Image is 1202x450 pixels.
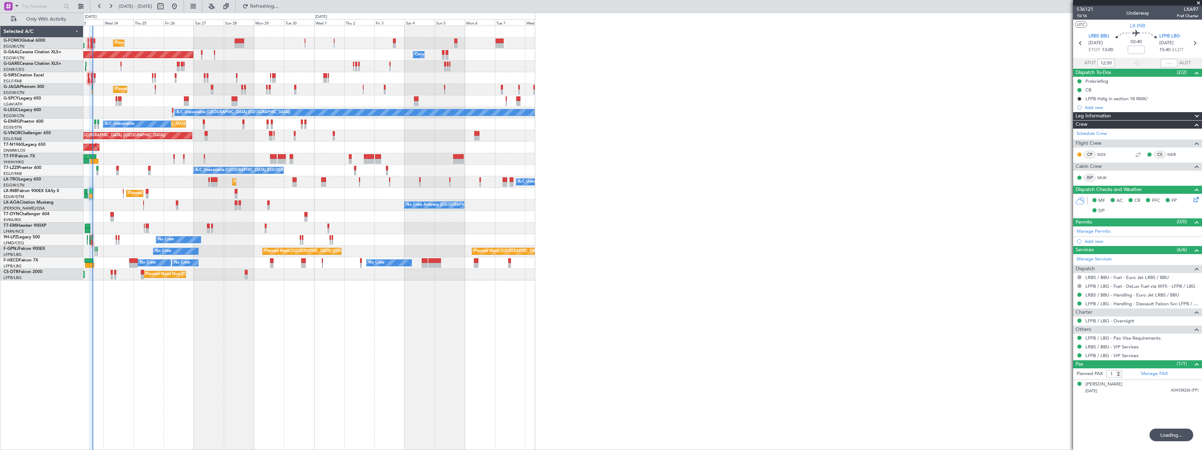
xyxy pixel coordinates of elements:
[1076,265,1095,273] span: Dispatch
[1159,33,1180,40] span: LFPB LBG
[4,258,19,262] span: F-HECD
[1077,130,1107,137] a: Schedule Crew
[465,19,495,26] div: Mon 6
[474,246,584,257] div: Planned Maint [GEOGRAPHIC_DATA] ([GEOGRAPHIC_DATA])
[4,212,49,216] a: T7-DYNChallenger 604
[1159,40,1174,47] span: [DATE]
[1084,151,1096,158] div: CP
[415,49,427,60] div: Owner
[4,154,16,158] span: T7-FFI
[4,258,38,262] a: F-HECDFalcon 7X
[1172,47,1183,54] span: ELDT
[4,189,17,193] span: LX-INB
[1076,139,1101,148] span: Flight Crew
[1085,292,1179,298] a: LRBS / BBU - Handling - Euro Jet LRBS / BBU
[119,3,152,9] span: [DATE] - [DATE]
[1167,151,1183,158] a: NER
[4,73,44,77] a: G-SIRSCitation Excel
[525,19,555,26] div: Wed 8
[1076,69,1111,77] span: Dispatch To-Dos
[133,19,164,26] div: Thu 25
[4,235,40,239] a: 9H-LPZLegacy 500
[4,96,19,101] span: G-SPCY
[1117,197,1123,204] span: AC
[435,19,465,26] div: Sun 5
[85,14,97,20] div: [DATE]
[1177,13,1198,19] span: Pref Charter
[1076,218,1092,226] span: Permits
[284,19,314,26] div: Tue 30
[1161,59,1177,67] input: --:--
[4,50,61,54] a: G-GAALCessna Citation XLS+
[1177,69,1187,76] span: (2/2)
[1076,112,1111,120] span: Leg Information
[1085,274,1169,280] a: LRBS / BBU - Fuel - Euro Jet LRBS / BBU
[1076,186,1142,194] span: Dispatch Checks and Weather
[405,19,435,26] div: Sat 4
[4,62,20,66] span: G-GARE
[55,130,165,141] div: Planned Maint [GEOGRAPHIC_DATA] ([GEOGRAPHIC_DATA])
[1152,197,1160,204] span: FFC
[4,90,25,95] a: EGGW/LTN
[1085,344,1139,350] a: LRBS / BBU - VIP Services
[4,62,61,66] a: G-GARECessna Citation XLS+
[4,79,22,84] a: EGLF/FAB
[374,19,405,26] div: Fri 3
[1097,175,1113,181] a: MUK
[4,235,18,239] span: 9H-LPZ
[4,171,22,176] a: EGLF/FAB
[4,131,21,135] span: G-VNOR
[4,136,22,142] a: EGLF/FAB
[1076,308,1092,316] span: Charter
[4,125,22,130] a: EGSS/STN
[1179,60,1191,67] span: ALDT
[4,102,22,107] a: LGAV/ATH
[158,234,174,245] div: No Crew
[105,119,134,129] div: A/C Unavailable
[8,14,76,25] button: Only With Activity
[1085,238,1198,244] div: Add new
[4,113,25,118] a: EGGW/LTN
[4,252,22,257] a: LFPB/LBG
[4,200,20,205] span: LX-AOA
[4,247,45,251] a: F-GPNJFalcon 900EX
[4,247,19,251] span: F-GPNJ
[4,148,25,153] a: DNMM/LOS
[264,246,375,257] div: Planned Maint [GEOGRAPHIC_DATA] ([GEOGRAPHIC_DATA])
[315,14,327,20] div: [DATE]
[1098,207,1105,214] span: DP
[314,19,344,26] div: Wed 1
[115,38,226,48] div: Planned Maint [GEOGRAPHIC_DATA] ([GEOGRAPHIC_DATA])
[1098,197,1105,204] span: MF
[4,55,25,61] a: EGGW/LTN
[4,194,24,199] a: EDLW/DTM
[4,85,44,89] a: G-JAGAPhenom 300
[4,166,18,170] span: T7-LZZI
[4,270,42,274] a: CS-DTRFalcon 2000
[1172,197,1177,204] span: FP
[164,19,194,26] div: Fri 26
[1131,39,1142,46] span: 02:40
[4,108,41,112] a: G-LEGCLegacy 600
[1085,335,1161,341] a: LFPB / LBG - Pax Visa Requirements
[4,275,22,280] a: LFPB/LBG
[1177,246,1187,253] span: (6/6)
[4,264,22,269] a: LFPB/LBG
[4,44,25,49] a: EGGW/LTN
[1076,121,1087,129] span: Crew
[155,246,171,257] div: No Crew
[344,19,374,26] div: Thu 2
[4,159,24,165] a: VHHH/HKG
[4,120,20,124] span: G-ENRG
[254,19,284,26] div: Mon 29
[103,19,133,26] div: Wed 24
[18,17,74,22] span: Only With Activity
[1084,60,1096,67] span: ATOT
[1098,59,1114,67] input: --:--
[1085,301,1198,307] a: LFPB / LBG - Handling - Dassault Falcon Svc LFPB / LBG
[1084,174,1096,182] div: ISP
[115,119,230,129] div: Unplanned Maint [GEOGRAPHIC_DATA] ([GEOGRAPHIC_DATA])
[1085,318,1134,324] a: LFPB / LBG - Overnight
[145,269,223,280] div: Planned Maint Nice ([GEOGRAPHIC_DATA])
[1085,78,1108,84] div: Prebriefing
